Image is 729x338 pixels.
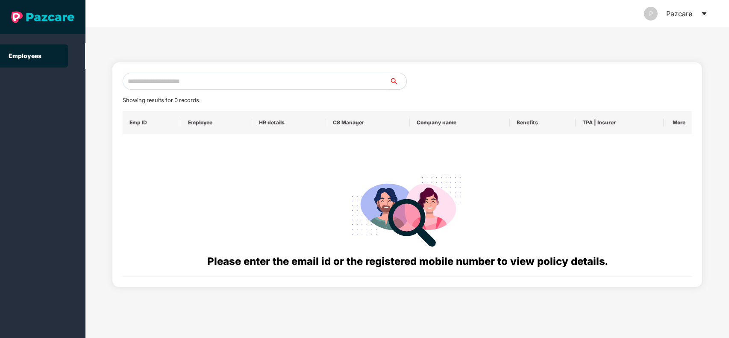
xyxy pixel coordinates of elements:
[181,111,253,134] th: Employee
[576,111,664,134] th: TPA | Insurer
[510,111,576,134] th: Benefits
[389,73,407,90] button: search
[252,111,326,134] th: HR details
[389,78,406,85] span: search
[326,111,410,134] th: CS Manager
[649,7,653,21] span: P
[207,255,608,267] span: Please enter the email id or the registered mobile number to view policy details.
[701,10,708,17] span: caret-down
[9,52,41,59] a: Employees
[346,167,469,253] img: svg+xml;base64,PHN2ZyB4bWxucz0iaHR0cDovL3d3dy53My5vcmcvMjAwMC9zdmciIHdpZHRoPSIyODgiIGhlaWdodD0iMj...
[123,97,200,103] span: Showing results for 0 records.
[410,111,510,134] th: Company name
[123,111,181,134] th: Emp ID
[664,111,692,134] th: More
